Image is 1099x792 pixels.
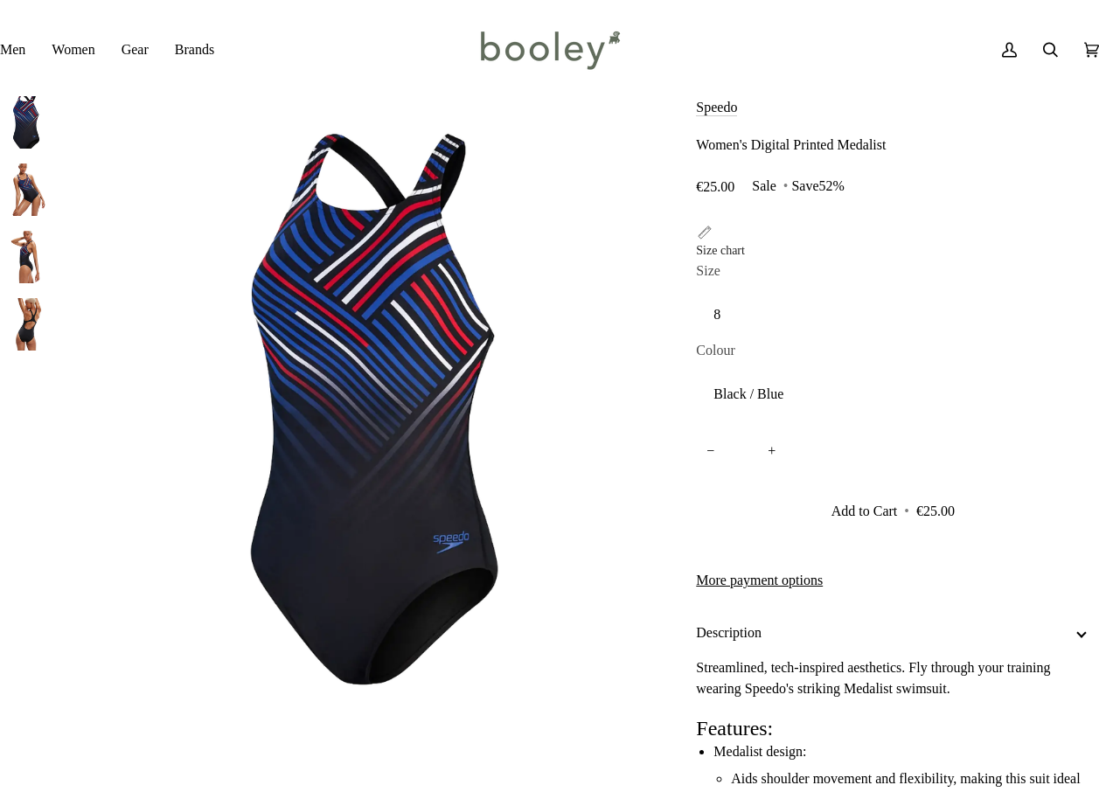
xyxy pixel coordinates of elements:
button: − [696,432,725,471]
button: 8 [696,294,1089,337]
span: €25.00 [696,179,734,194]
p: Streamlined, tech-inspired aesthetics. Fly through your training wearing Speedo's striking Medali... [696,657,1089,699]
a: Gear [108,24,162,75]
span: Gear [122,39,149,60]
span: 52% [819,178,845,193]
span: Women [52,39,94,60]
a: More payment options [696,570,1089,591]
div: Speedo Women's Digital Printed Medalist Black / Blue - Booley Galway [61,96,687,722]
a: Speedo [696,100,737,115]
img: Booley [473,24,626,75]
span: • [901,504,913,518]
button: Description [696,608,1089,657]
button: Add to Cart • €25.00 [696,488,1089,535]
span: Colour [696,340,734,361]
em: • [780,178,792,193]
span: Sale [752,178,776,193]
div: Size chart [696,241,745,260]
span: €25.00 [916,504,955,518]
a: Brands [162,24,227,75]
li: Medalist design: [713,741,1089,762]
span: Save [743,171,853,201]
a: Women [38,24,108,75]
h1: Women's Digital Printed Medalist [696,136,886,154]
button: Black / Blue [696,373,1089,416]
span: Add to Cart [831,504,898,518]
span: Brands [175,39,214,60]
h2: Features: [696,715,1089,741]
img: Speedo Women&#39;s Digital Printed Medalist Black / Blue - Booley Galway [61,96,687,722]
button: + [757,432,786,471]
input: Quantity [696,432,786,471]
span: Size [696,261,720,281]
